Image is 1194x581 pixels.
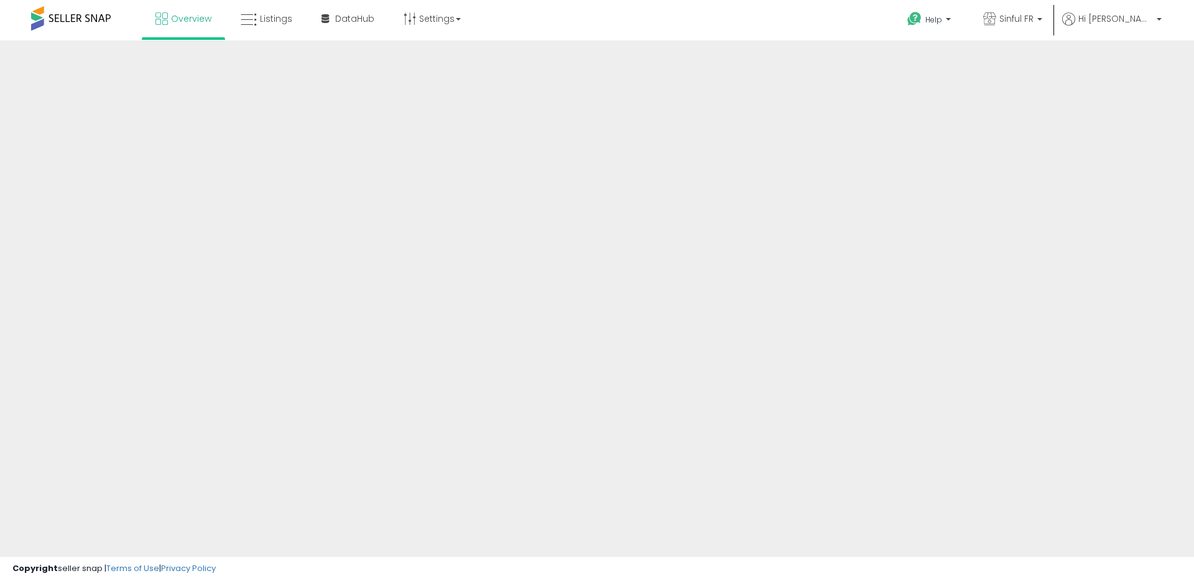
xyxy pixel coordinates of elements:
[1062,12,1162,40] a: Hi [PERSON_NAME]
[925,14,942,25] span: Help
[1078,12,1153,25] span: Hi [PERSON_NAME]
[907,11,922,27] i: Get Help
[260,12,292,25] span: Listings
[335,12,374,25] span: DataHub
[171,12,211,25] span: Overview
[999,12,1034,25] span: Sinful FR
[897,2,963,40] a: Help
